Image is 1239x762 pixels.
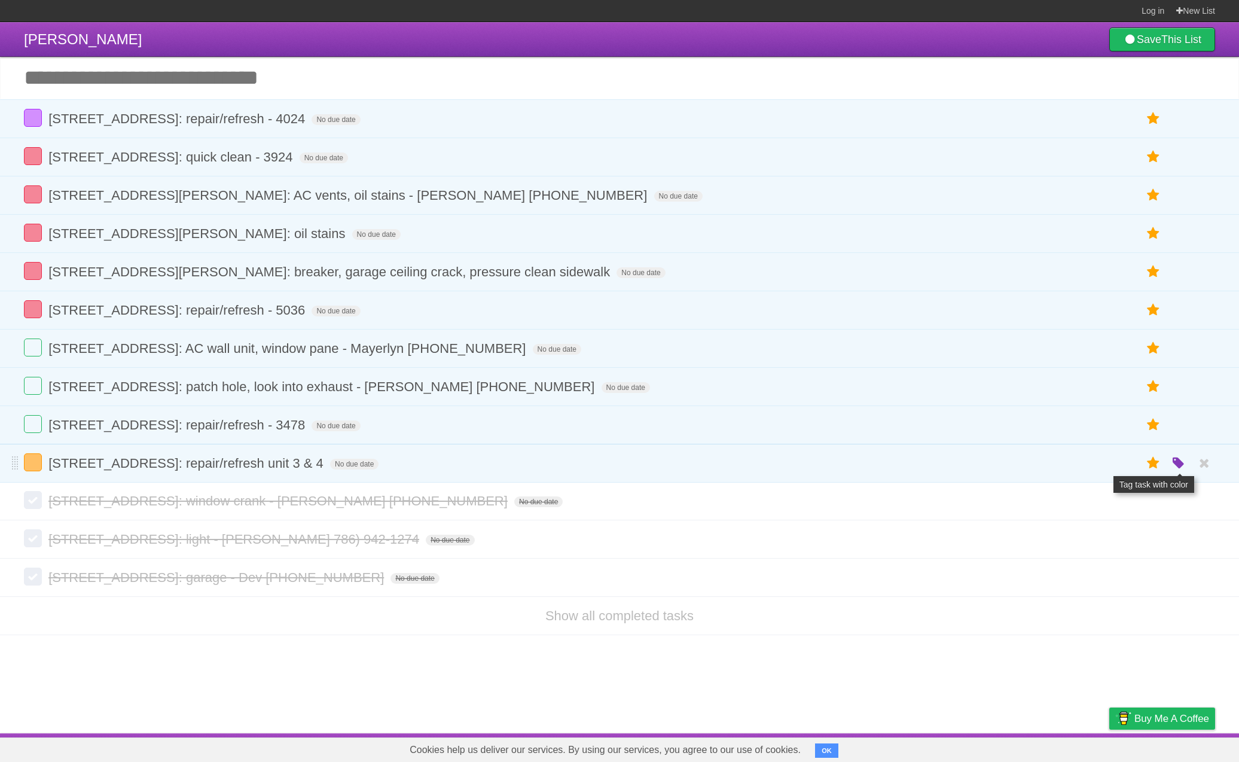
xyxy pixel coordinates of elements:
label: Done [24,568,42,586]
span: [STREET_ADDRESS][PERSON_NAME]: AC vents, oil stains - [PERSON_NAME] [PHONE_NUMBER] [48,188,650,203]
label: Done [24,185,42,203]
span: [STREET_ADDRESS]: light - [PERSON_NAME] 786) 942-1274 [48,532,422,547]
label: Star task [1142,224,1165,243]
label: Done [24,300,42,318]
span: [STREET_ADDRESS][PERSON_NAME]: oil stains [48,226,348,241]
span: No due date [514,496,563,507]
span: No due date [300,153,348,163]
img: Buy me a coffee [1115,708,1131,729]
b: This List [1161,33,1201,45]
span: [STREET_ADDRESS]: repair/refresh - 3478 [48,417,308,432]
label: Done [24,415,42,433]
label: Done [24,377,42,395]
span: [STREET_ADDRESS]: repair/refresh - 5036 [48,303,308,318]
label: Star task [1142,147,1165,167]
span: No due date [654,191,703,202]
span: No due date [390,573,439,584]
span: Cookies help us deliver our services. By using our services, you agree to our use of cookies. [398,738,813,762]
span: No due date [426,535,474,545]
label: Done [24,147,42,165]
label: Done [24,491,42,509]
label: Done [24,339,42,356]
label: Star task [1142,339,1165,358]
a: Developers [990,736,1038,759]
span: Buy me a coffee [1134,708,1209,729]
span: [STREET_ADDRESS]: patch hole, look into exhaust - [PERSON_NAME] [PHONE_NUMBER] [48,379,597,394]
a: Terms [1053,736,1079,759]
label: Star task [1142,109,1165,129]
span: [PERSON_NAME] [24,31,142,47]
label: Done [24,453,42,471]
span: No due date [617,267,665,278]
label: Star task [1142,262,1165,282]
span: No due date [312,114,360,125]
a: SaveThis List [1109,28,1215,51]
span: No due date [330,459,379,470]
a: Privacy [1094,736,1125,759]
label: Done [24,109,42,127]
button: OK [815,743,838,758]
label: Star task [1142,453,1165,473]
label: Star task [1142,415,1165,435]
span: [STREET_ADDRESS]: repair/refresh unit 3 & 4 [48,456,326,471]
span: [STREET_ADDRESS]: window crank - [PERSON_NAME] [PHONE_NUMBER] [48,493,511,508]
label: Done [24,224,42,242]
span: [STREET_ADDRESS]: quick clean - 3924 [48,150,295,164]
a: Show all completed tasks [545,608,694,623]
span: [STREET_ADDRESS]: garage - Dev [PHONE_NUMBER] [48,570,387,585]
a: About [950,736,975,759]
span: No due date [312,306,360,316]
span: No due date [352,229,401,240]
span: [STREET_ADDRESS]: AC wall unit, window pane - Mayerlyn [PHONE_NUMBER] [48,341,529,356]
span: No due date [533,344,581,355]
label: Star task [1142,300,1165,320]
a: Suggest a feature [1140,736,1215,759]
label: Star task [1142,377,1165,397]
a: Buy me a coffee [1109,708,1215,730]
label: Done [24,262,42,280]
label: Done [24,529,42,547]
span: No due date [602,382,650,393]
span: [STREET_ADDRESS]: repair/refresh - 4024 [48,111,308,126]
span: No due date [312,420,360,431]
span: [STREET_ADDRESS][PERSON_NAME]: breaker, garage ceiling crack, pressure clean sidewalk [48,264,613,279]
label: Star task [1142,185,1165,205]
